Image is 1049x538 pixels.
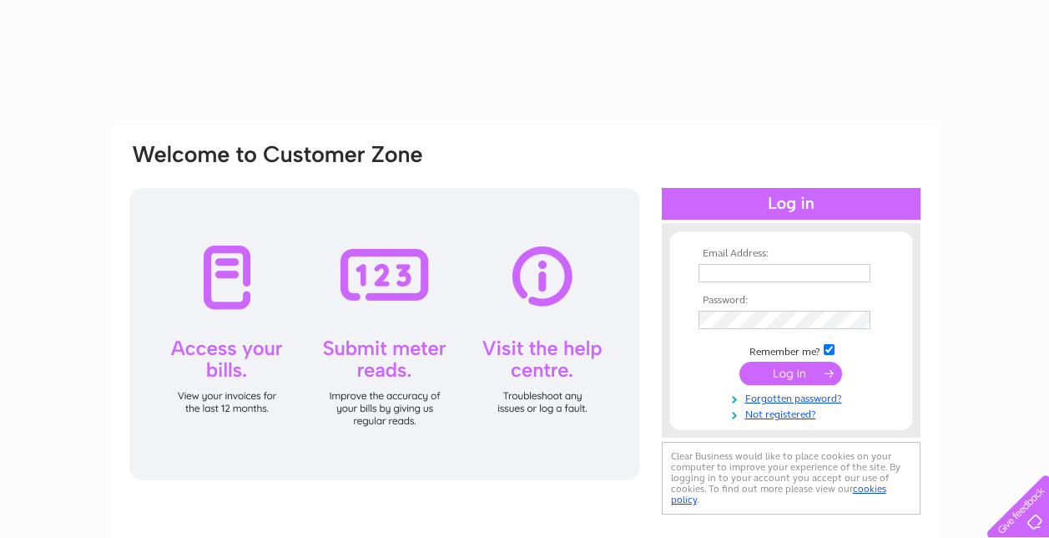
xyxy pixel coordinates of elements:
a: cookies policy [671,483,886,505]
input: Submit [739,362,842,385]
th: Email Address: [694,248,888,260]
a: Not registered? [698,405,888,421]
th: Password: [694,295,888,307]
td: Remember me? [694,342,888,358]
div: Clear Business would like to place cookies on your computer to improve your experience of the sit... [662,442,920,515]
a: Forgotten password? [698,389,888,405]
